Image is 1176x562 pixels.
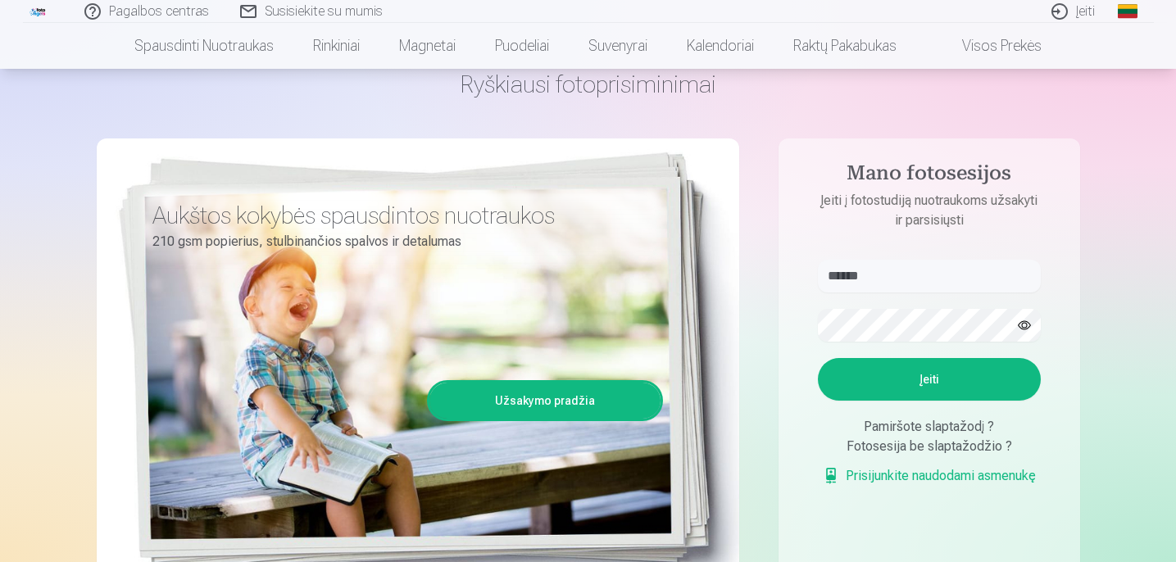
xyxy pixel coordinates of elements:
[429,383,661,419] a: Užsakymo pradžia
[774,23,916,69] a: Raktų pakabukas
[30,7,48,16] img: /fa2
[152,201,651,230] h3: Aukštos kokybės spausdintos nuotraukos
[379,23,475,69] a: Magnetai
[152,230,651,253] p: 210 gsm popierius, stulbinančios spalvos ir detalumas
[818,437,1041,456] div: Fotosesija be slaptažodžio ?
[293,23,379,69] a: Rinkiniai
[823,466,1036,486] a: Prisijunkite naudodami asmenukę
[569,23,667,69] a: Suvenyrai
[115,23,293,69] a: Spausdinti nuotraukas
[818,417,1041,437] div: Pamiršote slaptažodį ?
[667,23,774,69] a: Kalendoriai
[916,23,1061,69] a: Visos prekės
[818,358,1041,401] button: Įeiti
[97,70,1080,99] h1: Ryškiausi fotoprisiminimai
[475,23,569,69] a: Puodeliai
[801,191,1057,230] p: Įeiti į fotostudiją nuotraukoms užsakyti ir parsisiųsti
[801,161,1057,191] h4: Mano fotosesijos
